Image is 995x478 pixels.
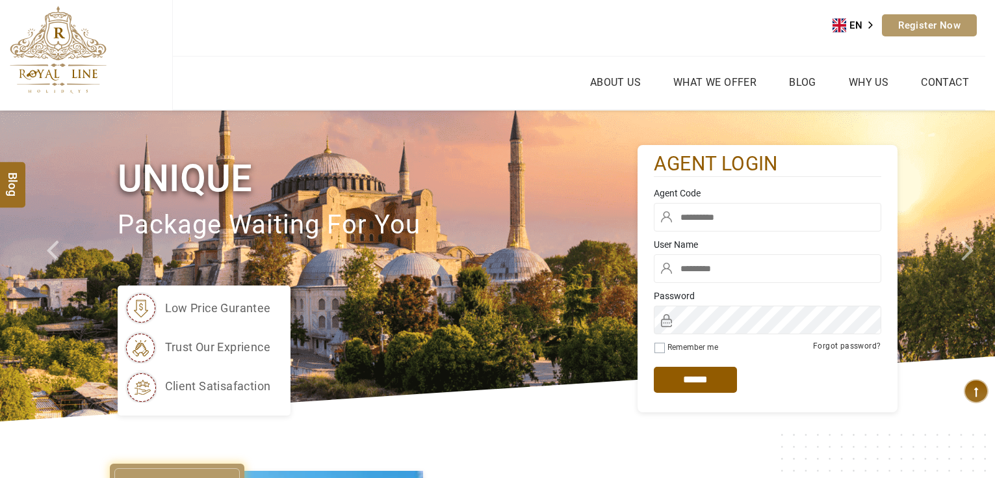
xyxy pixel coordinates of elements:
[118,154,638,203] h1: Unique
[124,331,271,364] li: trust our exprience
[30,111,80,421] a: Check next prev
[833,16,882,35] aside: Language selected: English
[118,204,638,247] p: package waiting for you
[813,341,881,351] a: Forgot password?
[654,289,881,302] label: Password
[918,73,972,92] a: Contact
[654,187,881,200] label: Agent Code
[846,73,892,92] a: Why Us
[5,172,21,183] span: Blog
[124,292,271,325] li: low price gurantee
[833,16,882,35] a: EN
[587,73,644,92] a: About Us
[667,343,718,352] label: Remember me
[882,14,977,36] a: Register Now
[10,6,107,94] img: The Royal Line Holidays
[654,238,881,251] label: User Name
[654,152,881,177] h2: agent login
[124,370,271,403] li: client satisafaction
[786,73,820,92] a: Blog
[945,111,995,421] a: Check next image
[833,16,882,35] div: Language
[670,73,760,92] a: What we Offer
